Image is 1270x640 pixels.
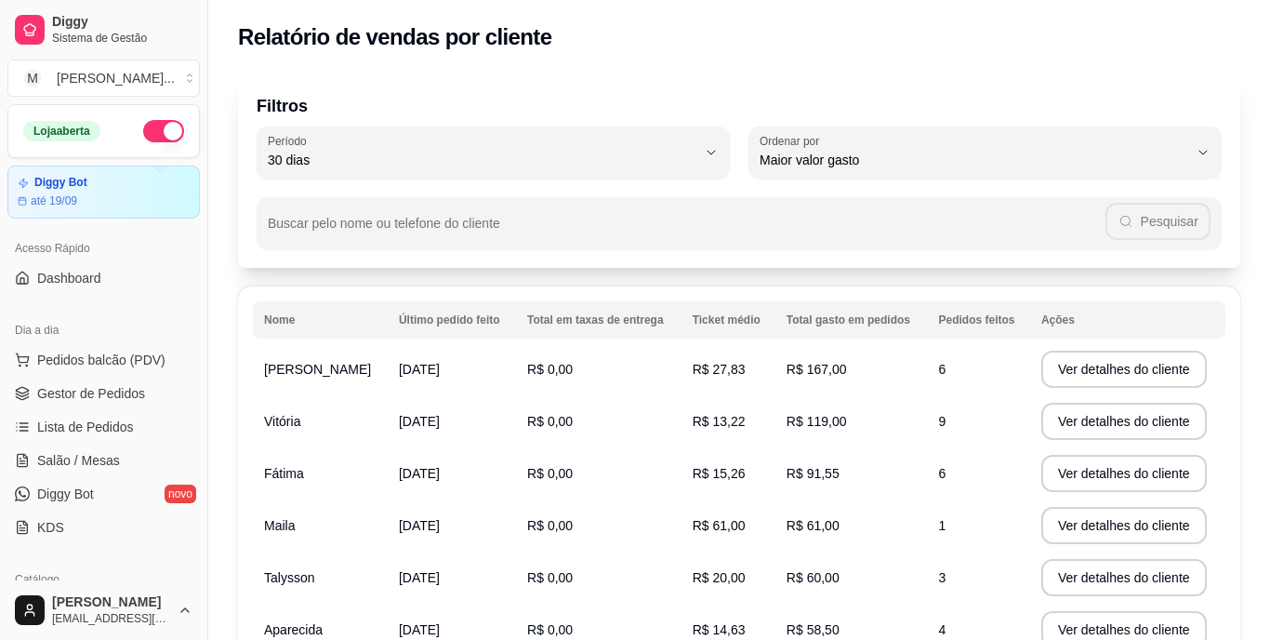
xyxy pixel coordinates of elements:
[264,570,314,585] span: Talysson
[7,412,200,442] a: Lista de Pedidos
[31,193,77,208] article: até 19/09
[7,588,200,633] button: [PERSON_NAME][EMAIL_ADDRESS][DOMAIN_NAME]
[34,176,87,190] article: Diggy Bot
[939,622,946,637] span: 4
[939,466,946,481] span: 6
[52,594,170,611] span: [PERSON_NAME]
[57,69,175,87] div: [PERSON_NAME] ...
[7,315,200,345] div: Dia a dia
[693,414,746,429] span: R$ 13,22
[748,127,1222,179] button: Ordenar porMaior valor gasto
[787,362,847,377] span: R$ 167,00
[143,120,184,142] button: Alterar Status
[7,379,200,408] a: Gestor de Pedidos
[939,570,946,585] span: 3
[693,362,746,377] span: R$ 27,83
[1041,559,1207,596] button: Ver detalhes do cliente
[264,622,323,637] span: Aparecida
[693,570,746,585] span: R$ 20,00
[7,565,200,594] div: Catálogo
[268,221,1105,240] input: Buscar pelo nome ou telefone do cliente
[939,518,946,533] span: 1
[7,446,200,475] a: Salão / Mesas
[787,414,847,429] span: R$ 119,00
[787,622,840,637] span: R$ 58,50
[7,60,200,97] button: Select a team
[1030,301,1225,339] th: Ações
[23,69,42,87] span: M
[7,345,200,375] button: Pedidos balcão (PDV)
[1041,507,1207,544] button: Ver detalhes do cliente
[253,301,388,339] th: Nome
[787,570,840,585] span: R$ 60,00
[7,479,200,509] a: Diggy Botnovo
[516,301,681,339] th: Total em taxas de entrega
[268,133,312,149] label: Período
[693,466,746,481] span: R$ 15,26
[37,518,64,537] span: KDS
[527,518,573,533] span: R$ 0,00
[928,301,1030,339] th: Pedidos feitos
[37,384,145,403] span: Gestor de Pedidos
[264,518,295,533] span: Maila
[7,166,200,219] a: Diggy Botaté 19/09
[52,31,192,46] span: Sistema de Gestão
[37,269,101,287] span: Dashboard
[693,518,746,533] span: R$ 61,00
[264,466,304,481] span: Fátima
[787,518,840,533] span: R$ 61,00
[37,351,165,369] span: Pedidos balcão (PDV)
[399,466,440,481] span: [DATE]
[7,233,200,263] div: Acesso Rápido
[37,418,134,436] span: Lista de Pedidos
[7,263,200,293] a: Dashboard
[388,301,516,339] th: Último pedido feito
[527,466,573,481] span: R$ 0,00
[527,570,573,585] span: R$ 0,00
[399,570,440,585] span: [DATE]
[37,485,94,503] span: Diggy Bot
[264,362,371,377] span: [PERSON_NAME]
[527,362,573,377] span: R$ 0,00
[399,622,440,637] span: [DATE]
[238,22,552,52] h2: Relatório de vendas por cliente
[23,121,100,141] div: Loja aberta
[399,414,440,429] span: [DATE]
[7,513,200,542] a: KDS
[7,7,200,52] a: DiggySistema de Gestão
[527,414,573,429] span: R$ 0,00
[52,611,170,626] span: [EMAIL_ADDRESS][DOMAIN_NAME]
[1041,455,1207,492] button: Ver detalhes do cliente
[775,301,928,339] th: Total gasto em pedidos
[1041,403,1207,440] button: Ver detalhes do cliente
[760,151,1188,169] span: Maior valor gasto
[268,151,696,169] span: 30 dias
[681,301,775,339] th: Ticket médio
[787,466,840,481] span: R$ 91,55
[52,14,192,31] span: Diggy
[527,622,573,637] span: R$ 0,00
[257,93,1222,119] p: Filtros
[399,362,440,377] span: [DATE]
[37,451,120,470] span: Salão / Mesas
[1041,351,1207,388] button: Ver detalhes do cliente
[760,133,826,149] label: Ordenar por
[257,127,730,179] button: Período30 dias
[939,362,946,377] span: 6
[399,518,440,533] span: [DATE]
[264,414,300,429] span: Vitória
[939,414,946,429] span: 9
[693,622,746,637] span: R$ 14,63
